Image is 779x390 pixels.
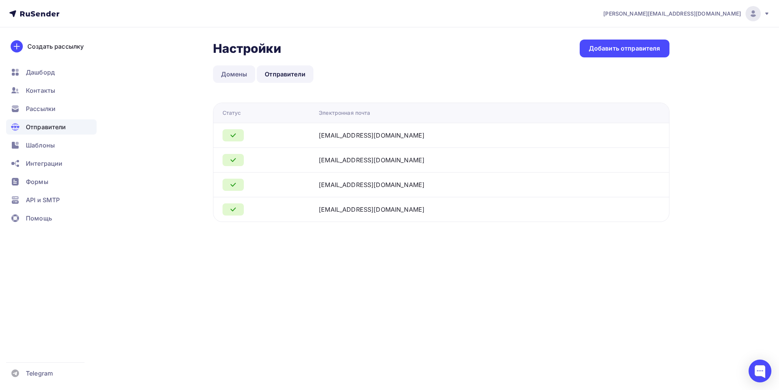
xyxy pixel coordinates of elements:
[6,138,97,153] a: Шаблоны
[26,68,55,77] span: Дашборд
[6,65,97,80] a: Дашборд
[319,131,424,140] div: [EMAIL_ADDRESS][DOMAIN_NAME]
[26,159,62,168] span: Интеграции
[26,86,55,95] span: Контакты
[319,109,370,117] div: Электронная почта
[26,177,48,186] span: Формы
[603,10,741,17] span: [PERSON_NAME][EMAIL_ADDRESS][DOMAIN_NAME]
[26,214,52,223] span: Помощь
[6,119,97,135] a: Отправители
[319,155,424,165] div: [EMAIL_ADDRESS][DOMAIN_NAME]
[6,101,97,116] a: Рассылки
[6,174,97,189] a: Формы
[319,205,424,214] div: [EMAIL_ADDRESS][DOMAIN_NAME]
[26,369,53,378] span: Telegram
[213,65,256,83] a: Домены
[26,122,66,132] span: Отправители
[213,41,281,56] h2: Настройки
[319,180,424,189] div: [EMAIL_ADDRESS][DOMAIN_NAME]
[257,65,313,83] a: Отправители
[223,109,241,117] div: Статус
[6,83,97,98] a: Контакты
[603,6,770,21] a: [PERSON_NAME][EMAIL_ADDRESS][DOMAIN_NAME]
[27,42,84,51] div: Создать рассылку
[26,141,55,150] span: Шаблоны
[26,104,56,113] span: Рассылки
[26,195,60,205] span: API и SMTP
[589,44,660,53] div: Добавить отправителя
